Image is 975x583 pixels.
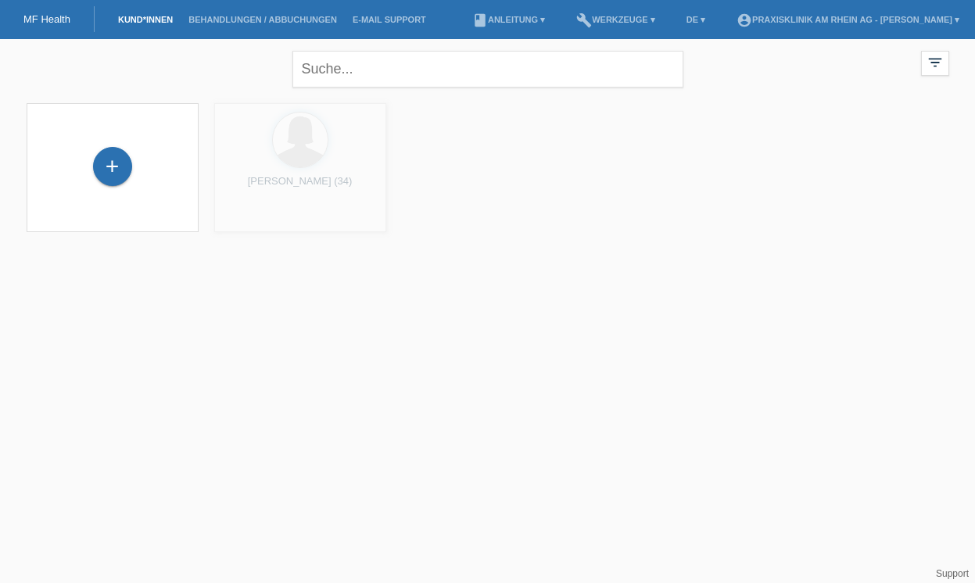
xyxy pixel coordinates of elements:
[464,15,553,24] a: bookAnleitung ▾
[679,15,713,24] a: DE ▾
[927,54,944,71] i: filter_list
[936,568,969,579] a: Support
[23,13,70,25] a: MF Health
[737,13,752,28] i: account_circle
[181,15,345,24] a: Behandlungen / Abbuchungen
[94,153,131,180] div: Kund*in hinzufügen
[576,13,592,28] i: build
[345,15,434,24] a: E-Mail Support
[568,15,663,24] a: buildWerkzeuge ▾
[729,15,967,24] a: account_circlePraxisklinik am Rhein AG - [PERSON_NAME] ▾
[227,175,374,200] div: [PERSON_NAME] (34)
[472,13,488,28] i: book
[110,15,181,24] a: Kund*innen
[292,51,683,88] input: Suche...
